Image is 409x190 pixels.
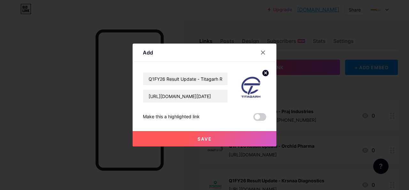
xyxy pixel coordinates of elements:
div: Make this a highlighted link [143,113,200,121]
button: Save [133,131,276,146]
div: Add [143,49,153,56]
input: URL [143,90,228,103]
img: link_thumbnail [235,72,266,103]
span: Save [197,136,212,142]
input: Title [143,72,228,85]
